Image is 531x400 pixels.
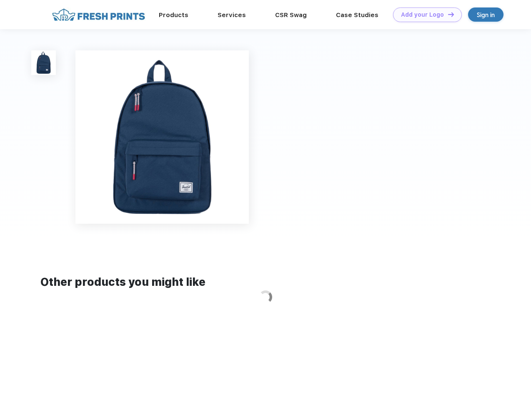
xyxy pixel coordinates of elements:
[477,10,495,20] div: Sign in
[40,274,490,290] div: Other products you might like
[159,11,188,19] a: Products
[401,11,444,18] div: Add your Logo
[75,50,249,224] img: func=resize&h=640
[50,7,148,22] img: fo%20logo%202.webp
[31,50,56,75] img: func=resize&h=100
[448,12,454,17] img: DT
[468,7,503,22] a: Sign in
